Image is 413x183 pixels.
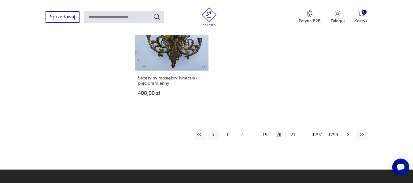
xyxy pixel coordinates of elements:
button: Zaloguj [330,10,345,24]
iframe: Smartsupp widget button [392,159,409,176]
p: 400,00 zł [138,91,206,96]
button: 1797 [311,129,323,140]
button: 2 [236,129,247,140]
button: 19 [259,129,270,140]
img: Patyna - sklep z meblami i dekoracjami vintage [200,7,218,26]
p: Zaloguj [330,18,345,24]
img: Ikonka użytkownika [334,10,341,16]
button: Sprzedawaj [46,11,79,23]
img: Ikona medalu [307,10,313,17]
div: 0 [362,10,367,15]
button: Patyna B2B [299,10,321,24]
p: Koszyk [354,18,367,24]
a: Sprzedawaj [46,15,79,20]
button: 1798 [326,129,339,140]
img: Ikona koszyka [358,10,364,16]
button: 0Koszyk [354,10,367,24]
button: 21 [287,129,298,140]
button: 20 [273,129,284,140]
button: Szukaj [153,13,160,20]
p: Patyna B2B [299,18,321,24]
button: 1 [222,129,233,140]
h3: Secesyjny mosiężny świecznik pięcioramienny [138,75,206,86]
a: Ikona medaluPatyna B2B [299,10,321,24]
